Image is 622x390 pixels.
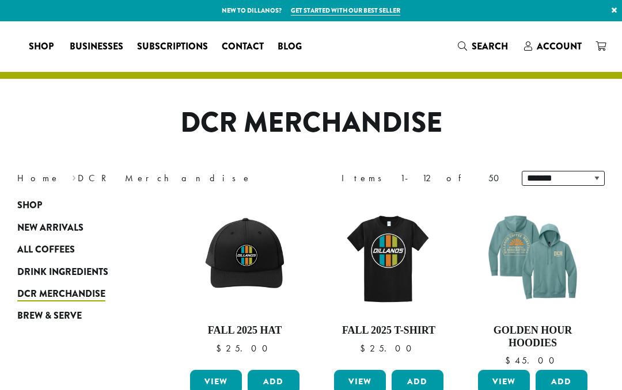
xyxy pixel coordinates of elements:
[22,37,63,56] a: Shop
[475,200,590,315] img: DCR-SS-Golden-Hour-Hoodie-Eucalyptus-Blue-1200x1200-Web-e1744312709309.png
[537,40,582,53] span: Account
[17,243,75,257] span: All Coffees
[17,287,105,301] span: DCR Merchandise
[17,309,82,323] span: Brew & Serve
[17,171,294,185] nav: Breadcrumb
[17,217,138,239] a: New Arrivals
[17,305,138,327] a: Brew & Serve
[17,265,108,280] span: Drink Ingredients
[29,40,54,54] span: Shop
[451,37,517,56] a: Search
[187,200,302,315] img: DCR-Retro-Three-Strip-Circle-Patch-Trucker-Hat-Fall-WEB-scaled.jpg
[17,221,84,235] span: New Arrivals
[475,324,590,349] h4: Golden Hour Hoodies
[360,342,370,354] span: $
[216,342,226,354] span: $
[331,324,446,337] h4: Fall 2025 T-Shirt
[70,40,123,54] span: Businesses
[475,200,590,365] a: Golden Hour Hoodies $45.00
[9,106,613,140] h1: DCR Merchandise
[505,354,560,366] bdi: 45.00
[331,200,446,365] a: Fall 2025 T-Shirt $25.00
[72,167,76,185] span: ›
[17,194,138,216] a: Shop
[17,239,138,261] a: All Coffees
[342,171,505,185] div: Items 1-12 of 50
[187,324,302,337] h4: Fall 2025 Hat
[17,283,138,305] a: DCR Merchandise
[331,200,446,315] img: DCR-Retro-Three-Strip-Circle-Tee-Fall-WEB-scaled.jpg
[187,200,302,365] a: Fall 2025 Hat $25.00
[17,198,42,213] span: Shop
[505,354,515,366] span: $
[222,40,264,54] span: Contact
[291,6,400,16] a: Get started with our best seller
[17,261,138,282] a: Drink Ingredients
[17,172,60,184] a: Home
[472,40,508,53] span: Search
[216,342,273,354] bdi: 25.00
[278,40,302,54] span: Blog
[137,40,208,54] span: Subscriptions
[360,342,417,354] bdi: 25.00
